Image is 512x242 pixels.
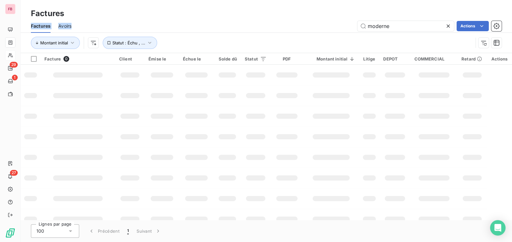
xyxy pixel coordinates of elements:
[245,56,267,61] div: Statut
[119,56,141,61] div: Client
[112,40,145,45] span: Statut : Échu , ...
[31,37,80,49] button: Montant initial
[218,56,237,61] div: Solde dû
[490,220,506,236] div: Open Intercom Messenger
[457,21,489,31] button: Actions
[12,75,18,80] span: 1
[10,62,18,68] span: 29
[31,23,51,29] span: Factures
[363,56,375,61] div: Litige
[5,228,15,238] img: Logo LeanPay
[491,56,508,61] div: Actions
[123,224,133,238] button: 1
[357,21,454,31] input: Rechercher
[183,56,210,61] div: Échue le
[383,56,406,61] div: DEPOT
[274,56,299,61] div: PDF
[44,56,61,61] span: Facture
[63,56,69,62] span: 0
[31,8,64,19] h3: Factures
[10,170,18,176] span: 27
[103,37,157,49] button: Statut : Échu , ...
[84,224,123,238] button: Précédent
[133,224,165,238] button: Suivant
[127,228,129,234] span: 1
[307,56,355,61] div: Montant initial
[36,228,44,234] span: 100
[5,4,15,14] div: FB
[414,56,454,61] div: COMMERCIAL
[58,23,71,29] span: Avoirs
[148,56,175,61] div: Émise le
[40,40,68,45] span: Montant initial
[461,56,483,61] div: Retard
